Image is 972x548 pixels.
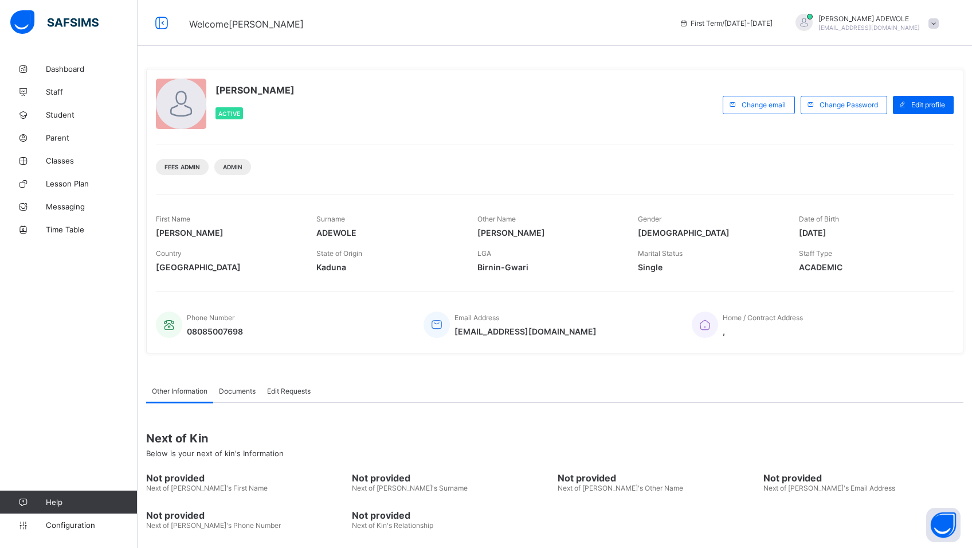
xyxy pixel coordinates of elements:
[799,262,942,272] span: ACADEMIC
[723,327,803,336] span: ,
[799,249,832,258] span: Staff Type
[46,225,138,234] span: Time Table
[46,520,137,530] span: Configuration
[215,84,295,96] span: [PERSON_NAME]
[352,484,468,492] span: Next of [PERSON_NAME]'s Surname
[219,387,256,395] span: Documents
[46,87,138,96] span: Staff
[187,327,243,336] span: 08085007698
[352,521,433,530] span: Next of Kin's Relationship
[763,472,963,484] span: Not provided
[454,313,499,322] span: Email Address
[477,262,621,272] span: Birnin-Gwari
[818,14,920,23] span: [PERSON_NAME] ADEWOLE
[46,179,138,188] span: Lesson Plan
[156,215,190,223] span: First Name
[723,313,803,322] span: Home / Contract Address
[189,18,304,30] span: Welcome [PERSON_NAME]
[10,10,99,34] img: safsims
[352,510,552,521] span: Not provided
[46,156,138,165] span: Classes
[218,110,240,117] span: Active
[477,215,516,223] span: Other Name
[152,387,207,395] span: Other Information
[763,484,895,492] span: Next of [PERSON_NAME]'s Email Address
[156,228,299,238] span: [PERSON_NAME]
[316,215,345,223] span: Surname
[784,14,944,33] div: OLUBUNMIADEWOLE
[352,472,552,484] span: Not provided
[638,249,683,258] span: Marital Status
[223,164,242,170] span: Admin
[46,64,138,73] span: Dashboard
[156,249,182,258] span: Country
[316,228,460,238] span: ADEWOLE
[267,387,311,395] span: Edit Requests
[558,484,683,492] span: Next of [PERSON_NAME]'s Other Name
[46,133,138,142] span: Parent
[477,228,621,238] span: [PERSON_NAME]
[46,498,137,507] span: Help
[46,110,138,119] span: Student
[679,19,773,28] span: session/term information
[146,472,346,484] span: Not provided
[146,521,281,530] span: Next of [PERSON_NAME]'s Phone Number
[46,202,138,211] span: Messaging
[558,472,758,484] span: Not provided
[146,432,963,445] span: Next of Kin
[911,100,945,109] span: Edit profile
[926,508,961,542] button: Open asap
[187,313,234,322] span: Phone Number
[799,215,839,223] span: Date of Birth
[146,484,268,492] span: Next of [PERSON_NAME]'s First Name
[820,100,878,109] span: Change Password
[742,100,786,109] span: Change email
[316,262,460,272] span: Kaduna
[454,327,597,336] span: [EMAIL_ADDRESS][DOMAIN_NAME]
[638,262,781,272] span: Single
[316,249,362,258] span: State of Origin
[818,24,920,31] span: [EMAIL_ADDRESS][DOMAIN_NAME]
[146,510,346,521] span: Not provided
[638,215,661,223] span: Gender
[146,449,284,458] span: Below is your next of kin's Information
[799,228,942,238] span: [DATE]
[156,262,299,272] span: [GEOGRAPHIC_DATA]
[638,228,781,238] span: [DEMOGRAPHIC_DATA]
[164,164,200,170] span: Fees Admin
[477,249,491,258] span: LGA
